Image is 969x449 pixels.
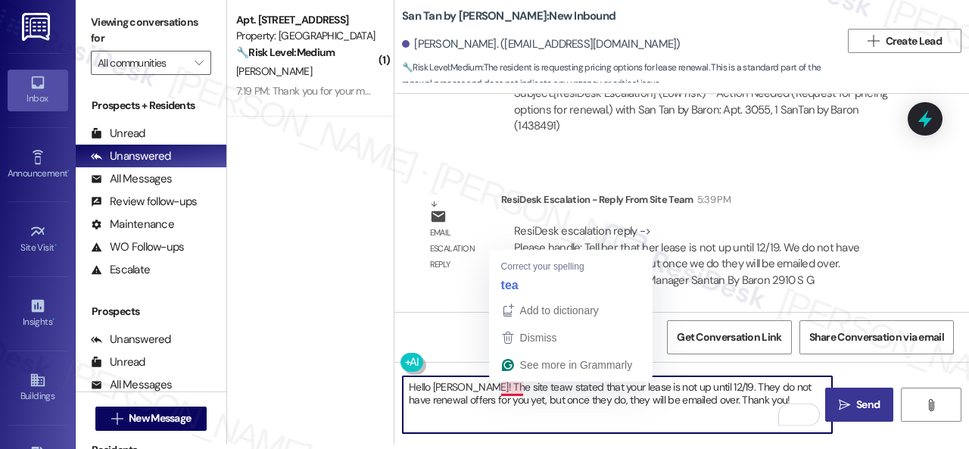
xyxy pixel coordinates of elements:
div: Unread [91,354,145,370]
div: Unanswered [91,332,171,348]
div: ResiDesk Escalation - Reply From Site Team [501,192,911,213]
span: Send [856,397,880,413]
strong: 🔧 Risk Level: Medium [402,61,482,73]
div: Subject: [ResiDesk Escalation] (Low risk) - Action Needed (Request for pricing options for renewa... [514,86,899,134]
span: New Message [129,410,191,426]
div: Email escalation reply [430,225,489,273]
i:  [839,399,850,411]
span: • [52,314,55,325]
span: [PERSON_NAME] [236,64,312,78]
div: [PERSON_NAME]. ([EMAIL_ADDRESS][DOMAIN_NAME]) [402,36,681,52]
i:  [868,35,879,47]
span: • [67,166,70,176]
a: Insights • [8,293,68,334]
div: 5:39 PM [693,192,731,207]
i:  [111,413,123,425]
div: All Messages [91,171,172,187]
div: Apt. [STREET_ADDRESS] [236,12,376,28]
strong: 🔧 Risk Level: Medium [236,45,335,59]
div: Unanswered [91,148,171,164]
div: Prospects [76,304,226,320]
span: Get Conversation Link [677,329,781,345]
button: Send [825,388,893,422]
div: Unread [91,126,145,142]
div: Prospects + Residents [76,98,226,114]
button: Share Conversation via email [799,320,954,354]
button: Create Lead [848,29,961,53]
div: Review follow-ups [91,194,197,210]
div: Maintenance [91,217,174,232]
label: Viewing conversations for [91,11,211,51]
input: All communities [98,51,187,75]
textarea: To enrich screen reader interactions, please activate Accessibility in Grammarly extension settings [403,376,832,433]
span: • [55,240,57,251]
div: Property: [GEOGRAPHIC_DATA] [236,28,376,44]
div: ResiDesk escalation reply -> Please handle: Tell her that her lease is not up until 12/19. We do ... [514,223,859,287]
a: Site Visit • [8,219,68,260]
div: Escalate [91,262,150,278]
b: San Tan by [PERSON_NAME]: New Inbound [402,8,615,24]
div: All Messages [91,377,172,393]
a: Buildings [8,367,68,408]
i:  [195,57,203,69]
img: ResiDesk Logo [22,13,53,41]
span: Create Lead [886,33,942,49]
div: WO Follow-ups [91,239,184,255]
span: Share Conversation via email [809,329,944,345]
button: Get Conversation Link [667,320,791,354]
a: Inbox [8,70,68,111]
span: : The resident is requesting pricing options for lease renewal. This is a standard part of the re... [402,60,840,92]
i:  [925,399,936,411]
button: New Message [95,407,207,431]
